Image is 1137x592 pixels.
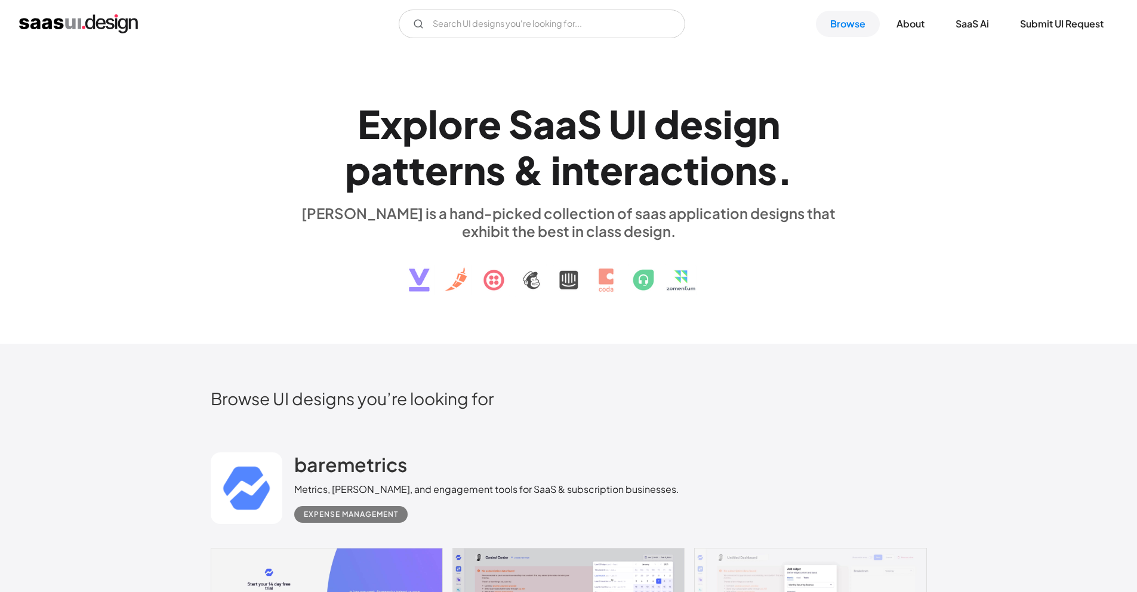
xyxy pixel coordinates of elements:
[941,11,1003,37] a: SaaS Ai
[294,204,843,240] div: [PERSON_NAME] is a hand-picked collection of saas application designs that exhibit the best in cl...
[478,101,501,147] div: e
[399,10,685,38] input: Search UI designs you're looking for...
[623,147,638,193] div: r
[680,101,703,147] div: e
[683,147,700,193] div: t
[294,101,843,193] h1: Explore SaaS UI design patterns & interactions.
[509,101,533,147] div: S
[710,147,735,193] div: o
[19,14,138,33] a: home
[777,147,793,193] div: .
[636,101,647,147] div: I
[380,101,402,147] div: x
[358,101,380,147] div: E
[211,388,927,409] h2: Browse UI designs you’re looking for
[304,507,398,522] div: Expense Management
[448,147,463,193] div: r
[371,147,393,193] div: a
[428,101,438,147] div: l
[584,147,600,193] div: t
[609,101,636,147] div: U
[757,147,777,193] div: s
[723,101,733,147] div: i
[735,147,757,193] div: n
[438,101,463,147] div: o
[533,101,555,147] div: a
[577,101,602,147] div: S
[425,147,448,193] div: e
[399,10,685,38] form: Email Form
[757,101,780,147] div: n
[486,147,506,193] div: s
[402,101,428,147] div: p
[551,147,561,193] div: i
[638,147,660,193] div: a
[600,147,623,193] div: e
[555,101,577,147] div: a
[294,482,679,497] div: Metrics, [PERSON_NAME], and engagement tools for SaaS & subscription businesses.
[294,452,407,476] h2: baremetrics
[660,147,683,193] div: c
[388,240,750,302] img: text, icon, saas logo
[393,147,409,193] div: t
[463,147,486,193] div: n
[816,11,880,37] a: Browse
[733,101,757,147] div: g
[463,101,478,147] div: r
[561,147,584,193] div: n
[409,147,425,193] div: t
[294,452,407,482] a: baremetrics
[1006,11,1118,37] a: Submit UI Request
[654,101,680,147] div: d
[700,147,710,193] div: i
[882,11,939,37] a: About
[513,147,544,193] div: &
[703,101,723,147] div: s
[345,147,371,193] div: p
